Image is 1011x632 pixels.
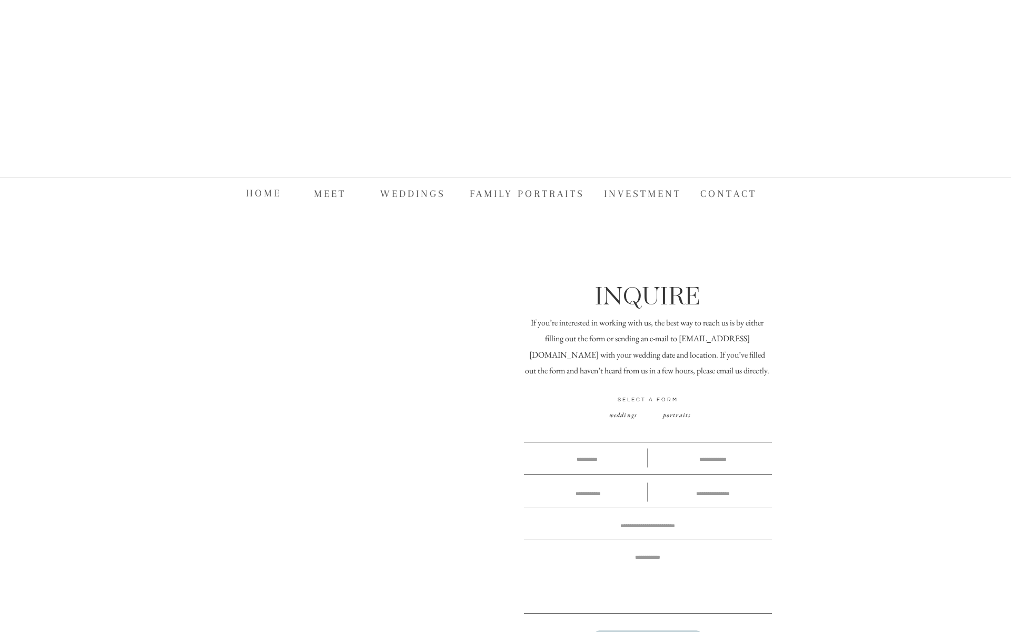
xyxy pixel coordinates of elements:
a: CONTACT [700,185,767,201]
a: Investment [604,185,683,201]
h3: SELECT A FORM [532,396,763,406]
a: WEDDINGS [380,185,446,201]
a: FAMILY PORTRAITS [470,185,588,201]
a: HOME [246,184,281,200]
h1: INQUIRE [519,280,776,309]
p: If you’re interested in working with us, the best way to reach us is by either filling out the fo... [523,315,771,381]
a: weddings [595,411,651,420]
a: portraits [649,411,705,420]
a: MEET [314,185,348,201]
